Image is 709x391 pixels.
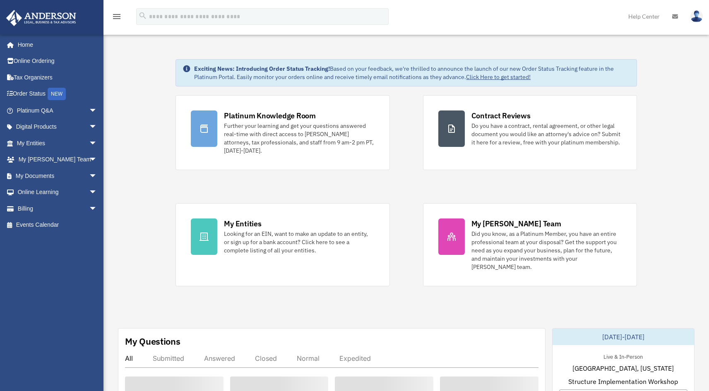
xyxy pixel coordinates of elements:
[224,122,374,155] div: Further your learning and get your questions answered real-time with direct access to [PERSON_NAM...
[89,168,106,185] span: arrow_drop_down
[6,53,110,70] a: Online Ordering
[6,217,110,233] a: Events Calendar
[175,95,389,170] a: Platinum Knowledge Room Further your learning and get your questions answered real-time with dire...
[89,151,106,168] span: arrow_drop_down
[423,95,637,170] a: Contract Reviews Do you have a contract, rental agreement, or other legal document you would like...
[125,354,133,362] div: All
[89,102,106,119] span: arrow_drop_down
[224,110,316,121] div: Platinum Knowledge Room
[339,354,371,362] div: Expedited
[6,86,110,103] a: Order StatusNEW
[6,151,110,168] a: My [PERSON_NAME] Teamarrow_drop_down
[255,354,277,362] div: Closed
[553,329,694,345] div: [DATE]-[DATE]
[6,69,110,86] a: Tax Organizers
[6,119,110,135] a: Digital Productsarrow_drop_down
[597,352,649,360] div: Live & In-Person
[125,335,180,348] div: My Questions
[89,119,106,136] span: arrow_drop_down
[204,354,235,362] div: Answered
[138,11,147,20] i: search
[112,12,122,22] i: menu
[175,203,389,286] a: My Entities Looking for an EIN, want to make an update to an entity, or sign up for a bank accoun...
[471,122,622,146] div: Do you have a contract, rental agreement, or other legal document you would like an attorney's ad...
[690,10,703,22] img: User Pic
[466,73,531,81] a: Click Here to get started!
[4,10,79,26] img: Anderson Advisors Platinum Portal
[471,230,622,271] div: Did you know, as a Platinum Member, you have an entire professional team at your disposal? Get th...
[194,65,630,81] div: Based on your feedback, we're thrilled to announce the launch of our new Order Status Tracking fe...
[89,200,106,217] span: arrow_drop_down
[194,65,330,72] strong: Exciting News: Introducing Order Status Tracking!
[6,168,110,184] a: My Documentsarrow_drop_down
[471,218,561,229] div: My [PERSON_NAME] Team
[297,354,320,362] div: Normal
[224,230,374,254] div: Looking for an EIN, want to make an update to an entity, or sign up for a bank account? Click her...
[568,377,678,386] span: Structure Implementation Workshop
[6,102,110,119] a: Platinum Q&Aarrow_drop_down
[6,200,110,217] a: Billingarrow_drop_down
[48,88,66,100] div: NEW
[224,218,261,229] div: My Entities
[6,135,110,151] a: My Entitiesarrow_drop_down
[6,184,110,201] a: Online Learningarrow_drop_down
[153,354,184,362] div: Submitted
[89,184,106,201] span: arrow_drop_down
[423,203,637,286] a: My [PERSON_NAME] Team Did you know, as a Platinum Member, you have an entire professional team at...
[572,363,674,373] span: [GEOGRAPHIC_DATA], [US_STATE]
[6,36,106,53] a: Home
[471,110,531,121] div: Contract Reviews
[112,14,122,22] a: menu
[89,135,106,152] span: arrow_drop_down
